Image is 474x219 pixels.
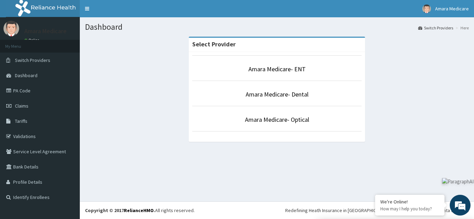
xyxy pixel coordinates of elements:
p: Amara Medicare [24,28,67,34]
span: Switch Providers [15,57,50,63]
p: How may I help you today? [380,206,439,212]
li: Here [454,25,469,31]
span: Tariffs [15,118,27,124]
div: We're Online! [380,199,439,205]
a: Amara Medicare- Optical [245,116,309,124]
footer: All rights reserved. [80,201,474,219]
span: Amara Medicare [435,6,469,12]
span: Claims [15,103,28,109]
div: Redefining Heath Insurance in [GEOGRAPHIC_DATA] using Telemedicine and Data Science! [285,207,469,214]
a: Online [24,38,41,43]
a: Amara Medicare- Dental [246,90,308,98]
img: User Image [422,4,431,13]
a: Amara Medicare- ENT [248,65,306,73]
a: Switch Providers [418,25,453,31]
a: RelianceHMO [124,207,154,213]
img: User Image [3,21,19,36]
strong: Select Provider [192,40,236,48]
span: Dashboard [15,72,37,79]
strong: Copyright © 2017 . [85,207,155,213]
h1: Dashboard [85,22,469,31]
